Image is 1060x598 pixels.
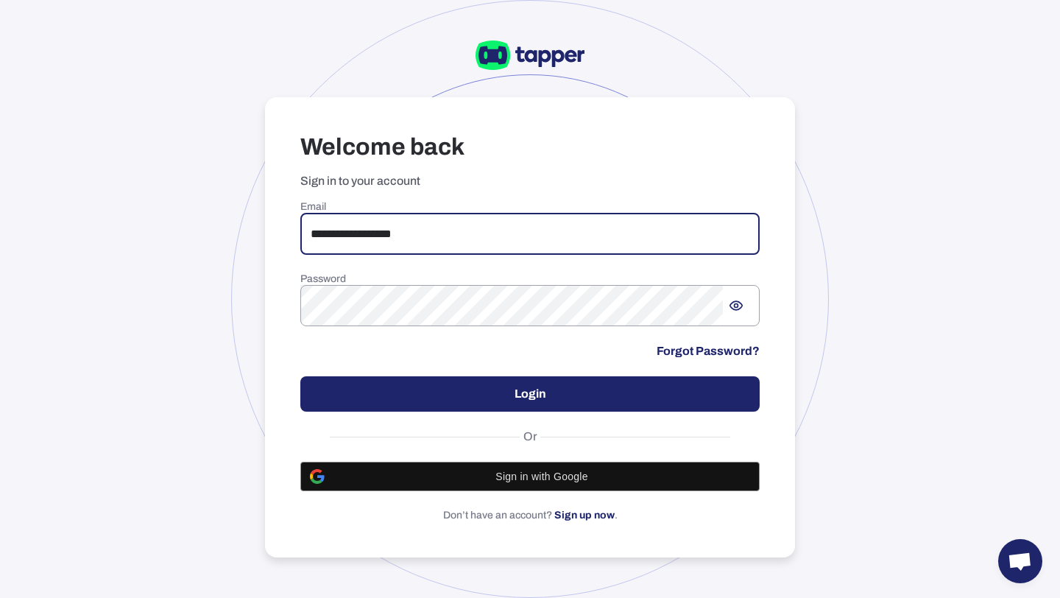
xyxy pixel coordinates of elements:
button: Show password [723,292,749,319]
h6: Email [300,200,760,214]
span: Sign in with Google [333,471,750,482]
span: Or [520,429,541,444]
p: Don’t have an account? . [300,509,760,522]
h3: Welcome back [300,133,760,162]
a: Forgot Password? [657,344,760,359]
a: Sign up now [554,510,615,521]
h6: Password [300,272,760,286]
button: Sign in with Google [300,462,760,491]
div: Open chat [998,539,1042,583]
button: Login [300,376,760,412]
p: Sign in to your account [300,174,760,189]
